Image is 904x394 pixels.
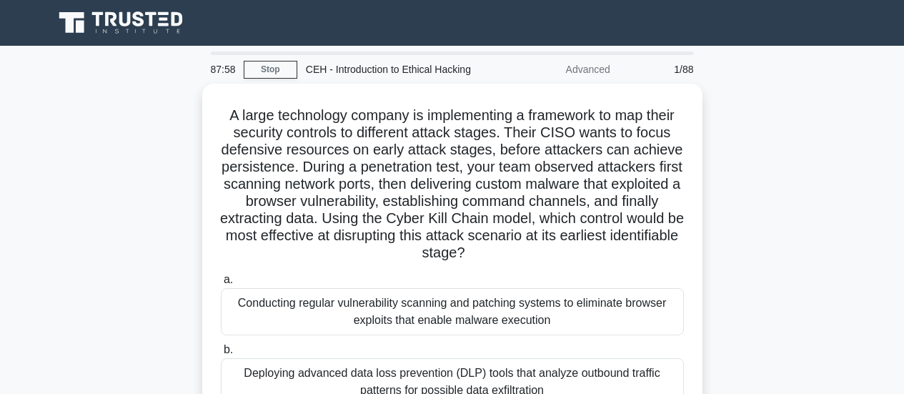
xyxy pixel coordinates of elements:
div: 1/88 [619,55,702,84]
div: CEH - Introduction to Ethical Hacking [297,55,494,84]
a: Stop [244,61,297,79]
div: 87:58 [202,55,244,84]
span: b. [224,343,233,355]
div: Advanced [494,55,619,84]
div: Conducting regular vulnerability scanning and patching systems to eliminate browser exploits that... [221,288,684,335]
h5: A large technology company is implementing a framework to map their security controls to differen... [219,107,685,262]
span: a. [224,273,233,285]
